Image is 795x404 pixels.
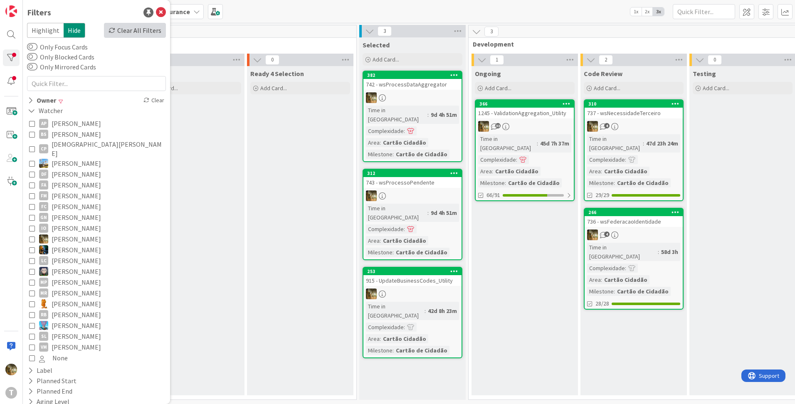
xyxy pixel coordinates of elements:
[5,387,17,399] div: T
[29,190,164,201] button: FM [PERSON_NAME]
[52,118,101,129] span: [PERSON_NAME]
[29,298,164,309] button: RL [PERSON_NAME]
[29,352,164,363] button: None
[588,209,683,215] div: 266
[604,123,610,128] span: 4
[366,248,393,257] div: Milestone
[27,365,53,376] div: Label
[52,352,68,363] span: None
[29,158,164,169] button: DG [PERSON_NAME]
[367,170,462,176] div: 312
[478,178,505,187] div: Milestone
[52,320,101,331] span: [PERSON_NAME]
[52,212,101,223] span: [PERSON_NAME]
[27,376,77,386] div: Planned Start
[614,178,615,187] span: :
[30,40,346,48] span: Upstream
[475,69,501,78] span: Ongoing
[39,267,48,276] img: LS
[39,224,48,233] div: IO
[52,255,101,266] span: [PERSON_NAME]
[644,139,680,148] div: 47d 23h 24m
[52,342,101,352] span: [PERSON_NAME]
[587,287,614,296] div: Milestone
[366,346,393,355] div: Milestone
[693,69,716,78] span: Testing
[29,212,164,223] button: GN [PERSON_NAME]
[366,224,404,234] div: Complexidade
[587,275,601,284] div: Area
[5,364,17,375] img: JC
[39,191,48,200] div: FM
[643,139,644,148] span: :
[404,224,405,234] span: :
[373,56,399,63] span: Add Card...
[363,170,462,188] div: 312743 - wsProcessoPendente
[585,229,683,240] div: JC
[478,167,492,176] div: Area
[479,101,574,107] div: 366
[52,234,101,244] span: [PERSON_NAME]
[366,334,380,343] div: Area
[394,346,449,355] div: Cartão de Cidadão
[39,170,48,179] div: DF
[708,55,722,65] span: 0
[363,190,462,201] div: JC
[587,121,598,132] img: JC
[27,106,64,116] div: Watcher
[484,27,499,37] span: 3
[394,248,449,257] div: Cartão de Cidadão
[52,190,101,201] span: [PERSON_NAME]
[39,202,48,211] div: FC
[381,334,428,343] div: Cartão Cidadão
[429,110,459,119] div: 9d 4h 51m
[585,216,683,227] div: 736 - wsFederacaoIdentidade
[380,236,381,245] span: :
[703,84,729,92] span: Add Card...
[476,100,574,118] div: 3661245 - ValidationAggregation_Utility
[39,245,48,254] img: JC
[29,277,164,288] button: MP [PERSON_NAME]
[426,306,459,315] div: 42d 8h 23m
[516,155,517,164] span: :
[39,159,48,168] img: DG
[39,310,48,319] div: RB
[29,244,164,255] button: JC [PERSON_NAME]
[52,266,101,277] span: [PERSON_NAME]
[538,139,571,148] div: 45d 7h 37m
[394,150,449,159] div: Cartão de Cidadão
[615,287,671,296] div: Cartão de Cidadão
[476,100,574,108] div: 366
[476,121,574,132] div: JC
[29,129,164,140] button: BS [PERSON_NAME]
[363,79,462,90] div: 742 - wsProcessDataAggregator
[52,223,101,234] span: [PERSON_NAME]
[363,41,390,49] span: Selected
[404,323,405,332] span: :
[584,99,684,201] a: 310737 - wsNecessidadeTerceiroJCTime in [GEOGRAPHIC_DATA]:47d 23h 24mComplexidade:Area:Cartão Cid...
[265,55,279,65] span: 0
[584,208,684,310] a: 266736 - wsFederacaoIdentidadeJCTime in [GEOGRAPHIC_DATA]:58d 3hComplexidade:Area:Cartão CidadãoM...
[476,108,574,118] div: 1245 - ValidationAggregation_Utility
[29,201,164,212] button: FC [PERSON_NAME]
[366,138,380,147] div: Area
[614,287,615,296] span: :
[478,155,516,164] div: Complexidade
[52,169,101,180] span: [PERSON_NAME]
[29,266,164,277] button: LS [PERSON_NAME]
[585,108,683,118] div: 737 - wsNecessidadeTerceiro
[363,275,462,286] div: 915 - UpdateBusinessCodes_Utility
[673,4,735,19] input: Quick Filter...
[64,23,85,38] span: Hide
[27,63,37,71] button: Only Mirrored Cards
[29,118,164,129] button: AP [PERSON_NAME]
[427,110,429,119] span: :
[486,191,500,200] span: 66/91
[595,299,609,308] span: 28/28
[39,278,48,287] div: MP
[52,331,101,342] span: [PERSON_NAME]
[29,309,164,320] button: RB [PERSON_NAME]
[260,84,287,92] span: Add Card...
[587,134,643,153] div: Time in [GEOGRAPHIC_DATA]
[363,71,462,90] div: 382742 - wsProcessDataAggregator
